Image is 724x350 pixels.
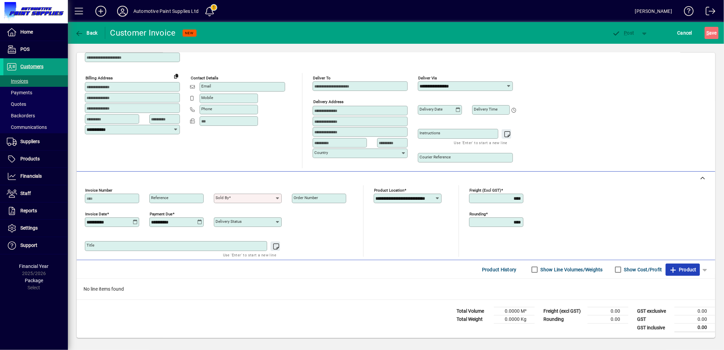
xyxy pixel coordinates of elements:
[420,155,451,159] mat-label: Courier Reference
[112,5,133,17] button: Profile
[588,315,628,324] td: 0.00
[151,195,168,200] mat-label: Reference
[3,151,68,168] a: Products
[3,87,68,98] a: Payments
[3,202,68,219] a: Reports
[454,139,507,147] mat-hint: Use 'Enter' to start a new line
[85,212,107,216] mat-label: Invoice date
[540,307,588,315] td: Freight (excl GST)
[20,156,40,161] span: Products
[634,324,674,332] td: GST inclusive
[479,264,519,276] button: Product History
[494,315,535,324] td: 0.0000 Kg
[634,315,674,324] td: GST
[706,27,717,38] span: ave
[75,30,98,36] span: Back
[588,307,628,315] td: 0.00
[7,90,32,95] span: Payments
[420,107,443,112] mat-label: Delivery date
[677,27,692,38] span: Cancel
[676,27,694,39] button: Cancel
[20,173,42,179] span: Financials
[110,27,176,38] div: Customer Invoice
[201,106,212,111] mat-label: Phone
[171,71,182,81] button: Copy to Delivery address
[185,31,194,35] span: NEW
[19,264,49,269] span: Financial Year
[679,1,694,23] a: Knowledge Base
[3,133,68,150] a: Suppliers
[3,24,68,41] a: Home
[674,307,715,315] td: 0.00
[374,188,404,193] mat-label: Product location
[150,212,172,216] mat-label: Payment due
[68,27,105,39] app-page-header-button: Back
[453,307,494,315] td: Total Volume
[624,30,627,36] span: P
[73,27,99,39] button: Back
[7,101,26,107] span: Quotes
[90,5,112,17] button: Add
[453,315,494,324] td: Total Weight
[25,278,43,283] span: Package
[3,220,68,237] a: Settings
[314,150,328,155] mat-label: Country
[216,195,229,200] mat-label: Sold by
[482,264,517,275] span: Product History
[223,251,276,259] mat-hint: Use 'Enter' to start a new line
[20,208,37,213] span: Reports
[674,324,715,332] td: 0.00
[494,307,535,315] td: 0.0000 M³
[674,315,715,324] td: 0.00
[7,113,35,118] span: Backorders
[623,266,662,273] label: Show Cost/Profit
[201,84,211,89] mat-label: Email
[666,264,700,276] button: Product
[469,188,501,193] mat-label: Freight (excl GST)
[3,185,68,202] a: Staff
[612,30,634,36] span: ost
[85,188,112,193] mat-label: Invoice number
[706,30,709,36] span: S
[3,75,68,87] a: Invoices
[7,124,47,130] span: Communications
[87,243,94,248] mat-label: Title
[20,242,37,248] span: Support
[418,76,437,80] mat-label: Deliver via
[201,95,213,100] mat-label: Mobile
[20,225,38,231] span: Settings
[7,78,28,84] span: Invoices
[20,139,40,144] span: Suppliers
[294,195,318,200] mat-label: Order number
[3,237,68,254] a: Support
[77,279,715,299] div: No line items found
[635,6,672,17] div: [PERSON_NAME]
[609,27,638,39] button: Post
[20,64,43,69] span: Customers
[3,121,68,133] a: Communications
[634,307,674,315] td: GST exclusive
[3,168,68,185] a: Financials
[3,98,68,110] a: Quotes
[313,76,331,80] mat-label: Deliver To
[3,41,68,58] a: POS
[20,46,30,52] span: POS
[3,110,68,121] a: Backorders
[705,27,719,39] button: Save
[133,6,199,17] div: Automotive Paint Supplies Ltd
[669,264,697,275] span: Product
[539,266,603,273] label: Show Line Volumes/Weights
[216,219,242,224] mat-label: Delivery status
[474,107,498,112] mat-label: Delivery time
[20,29,33,35] span: Home
[420,131,440,135] mat-label: Instructions
[701,1,716,23] a: Logout
[469,212,486,216] mat-label: Rounding
[20,191,31,196] span: Staff
[540,315,588,324] td: Rounding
